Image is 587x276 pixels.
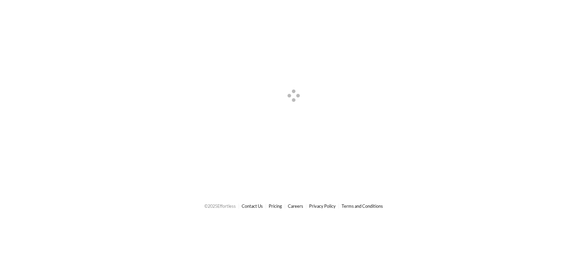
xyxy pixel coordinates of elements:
a: Careers [288,203,303,209]
a: Contact Us [242,203,263,209]
span: © 2025 Effortless [204,203,236,209]
a: Pricing [269,203,282,209]
a: Terms and Conditions [342,203,383,209]
a: Privacy Policy [309,203,336,209]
